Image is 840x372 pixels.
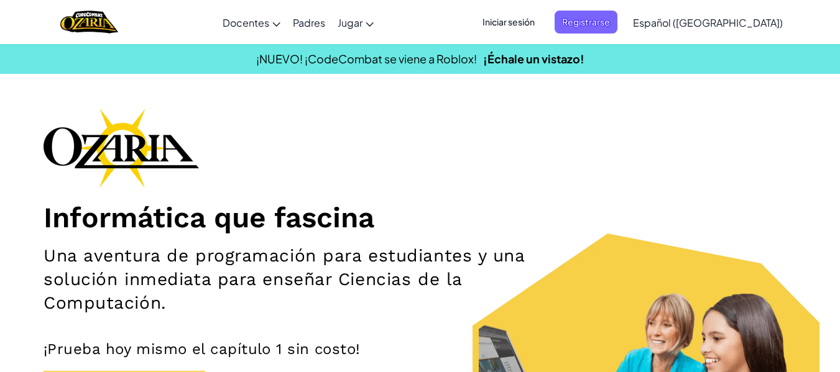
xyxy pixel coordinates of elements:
span: Español ([GEOGRAPHIC_DATA]) [633,16,783,29]
p: ¡Prueba hoy mismo el capítulo 1 sin costo! [44,340,796,358]
button: Iniciar sesión [475,11,542,34]
a: Jugar [331,6,380,39]
span: Jugar [338,16,362,29]
h2: Una aventura de programación para estudiantes y una solución inmediata para enseñar Ciencias de l... [44,244,548,315]
a: Ozaria by CodeCombat logo [60,9,118,35]
a: Padres [287,6,331,39]
button: Registrarse [555,11,617,34]
span: Docentes [223,16,269,29]
a: Docentes [216,6,287,39]
span: ¡NUEVO! ¡CodeCombat se viene a Roblox! [256,52,477,66]
img: Home [60,9,118,35]
img: Ozaria branding logo [44,108,199,188]
h1: Informática que fascina [44,200,796,235]
a: ¡Échale un vistazo! [483,52,584,66]
a: Español ([GEOGRAPHIC_DATA]) [627,6,789,39]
